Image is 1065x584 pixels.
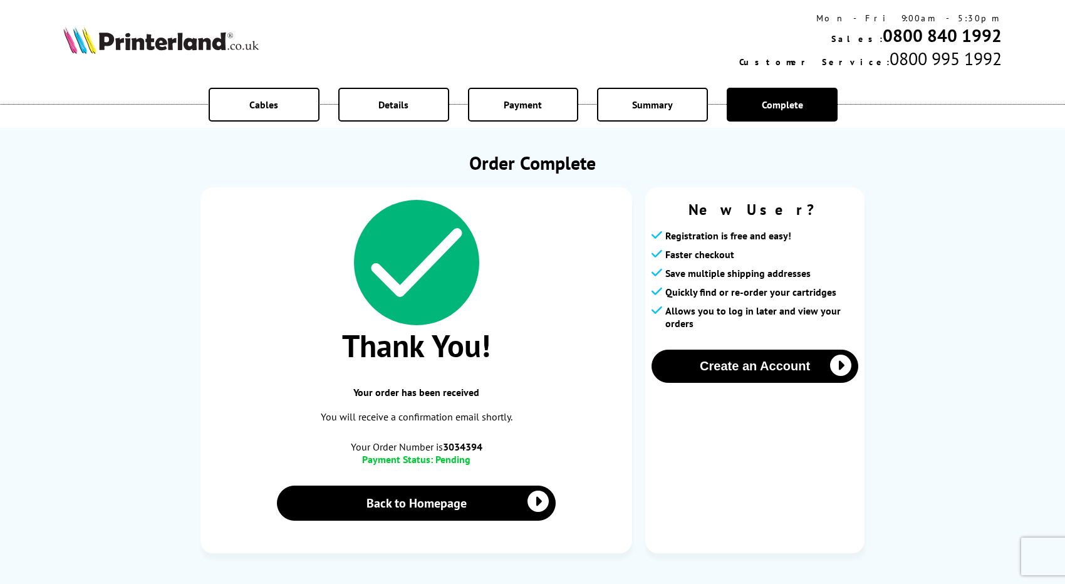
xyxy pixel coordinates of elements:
[890,47,1002,70] span: 0800 995 1992
[443,441,482,453] b: 3034394
[249,98,278,111] span: Cables
[200,150,865,175] h1: Order Complete
[504,98,542,111] span: Payment
[213,409,620,425] p: You will receive a confirmation email shortly.
[831,33,883,44] span: Sales:
[652,200,858,219] span: New User?
[63,26,259,54] img: Printerland Logo
[378,98,408,111] span: Details
[665,248,734,261] span: Faster checkout
[213,441,620,453] span: Your Order Number is
[362,453,433,466] span: Payment Status:
[665,286,836,298] span: Quickly find or re-order your cartridges
[652,350,858,383] button: Create an Account
[632,98,673,111] span: Summary
[762,98,803,111] span: Complete
[739,56,890,68] span: Customer Service:
[277,486,556,521] a: Back to Homepage
[665,267,811,279] span: Save multiple shipping addresses
[883,24,1002,47] a: 0800 840 1992
[665,229,791,242] span: Registration is free and easy!
[739,13,1002,24] div: Mon - Fri 9:00am - 5:30pm
[213,386,620,399] span: Your order has been received
[665,305,858,330] span: Allows you to log in later and view your orders
[213,325,620,366] span: Thank You!
[435,453,470,466] span: Pending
